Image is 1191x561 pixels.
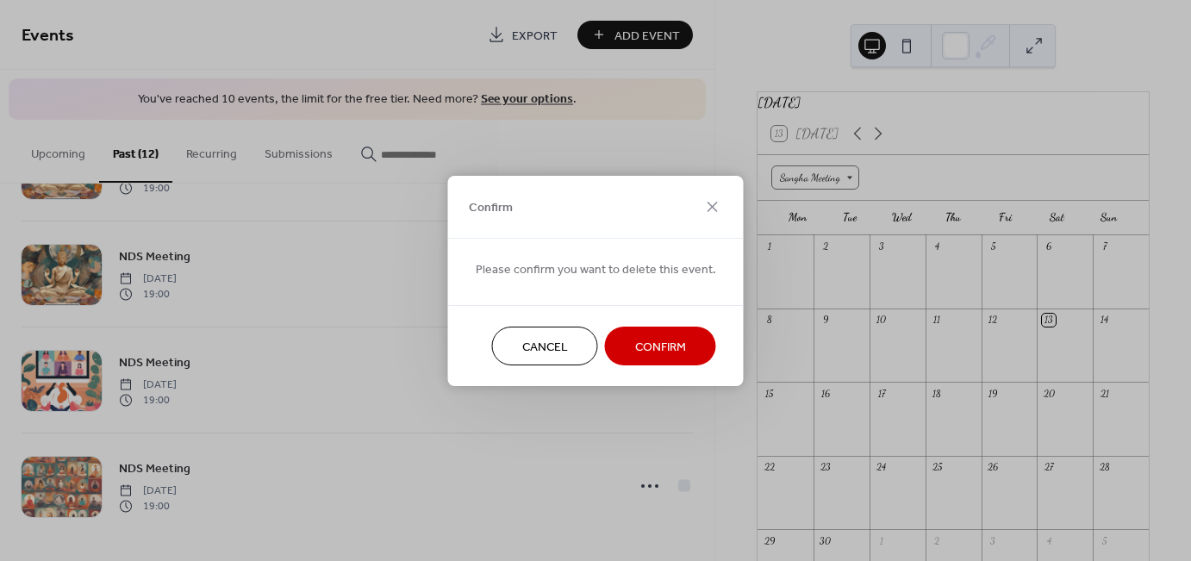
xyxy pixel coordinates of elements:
[469,199,513,217] span: Confirm
[522,338,568,356] span: Cancel
[476,260,716,278] span: Please confirm you want to delete this event.
[492,327,598,365] button: Cancel
[605,327,716,365] button: Confirm
[635,338,686,356] span: Confirm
